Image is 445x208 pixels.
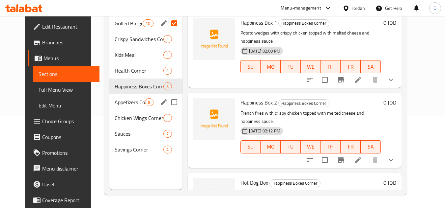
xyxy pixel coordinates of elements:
span: [DATE] 02:08 PM [246,48,283,54]
button: edit [159,97,169,107]
span: TU [283,62,298,72]
svg: Show Choices [387,156,395,164]
span: Edit Menu [39,102,94,109]
a: Choice Groups [28,113,99,129]
span: Happiness Boxes Corner [115,82,164,90]
span: 3 [164,83,171,90]
button: show more [383,152,399,168]
span: 7 [164,131,171,137]
span: Chicken Wings Corner [115,114,164,122]
span: Crispy Sandwiches Corner [115,35,164,43]
div: Health Corner1 [109,63,182,79]
a: Sections [33,66,99,82]
span: Menus [43,54,94,62]
span: Savings Corner [115,146,164,153]
span: Health Corner [115,67,164,75]
span: MO [263,62,278,72]
div: Kids Meal1 [109,47,182,63]
div: Savings Corner4 [109,142,182,157]
button: Branch-specific-item [333,152,349,168]
span: FR [343,62,358,72]
button: show more [383,72,399,88]
div: items [163,146,172,153]
button: SA [361,60,381,73]
button: WE [301,140,321,153]
span: Happiness Boxes Corner [270,179,320,187]
button: SU [240,140,261,153]
span: FR [343,142,358,151]
button: TU [281,60,301,73]
button: delete [367,72,383,88]
button: FR [341,60,361,73]
span: Promotions [42,149,94,157]
div: items [163,51,172,59]
button: TH [321,140,341,153]
a: Menus [28,50,99,66]
span: Hot Dog Box [240,178,268,188]
span: TH [323,62,338,72]
span: Full Menu View [39,86,94,94]
span: 1 [164,115,171,121]
button: TU [281,140,301,153]
span: SU [243,62,258,72]
span: MO [263,142,278,151]
a: Coupons [28,129,99,145]
div: Jordan [352,5,365,12]
nav: Menu sections [109,13,182,160]
h6: 0 JOD [383,178,396,187]
button: MO [261,140,281,153]
h6: 0 JOD [383,98,396,107]
div: Happiness Boxes Corner [278,19,329,27]
a: Coverage Report [28,192,99,208]
span: 10 [143,20,153,27]
div: items [163,130,172,138]
span: Select to update [318,73,332,87]
span: Happiness Boxes Corner [279,100,329,107]
span: 4 [164,36,171,42]
span: 8 [145,99,153,105]
button: edit [159,18,169,28]
div: items [163,82,172,90]
a: Upsell [28,176,99,192]
div: Happiness Boxes Corner [269,179,320,187]
div: Grilled Burger Corner10edit [109,15,182,31]
span: TH [323,142,338,151]
button: Branch-specific-item [333,72,349,88]
a: Edit menu item [354,156,362,164]
div: Sauces7 [109,126,182,142]
a: Edit Restaurant [28,19,99,35]
span: Happiness Box 1 [240,18,277,28]
span: Edit Restaurant [42,23,94,31]
div: Appetizers Corner8edit [109,94,182,110]
div: Menu-management [281,4,321,12]
span: TU [283,142,298,151]
span: Sauces [115,130,164,138]
img: Happiness Box 1 [193,18,235,60]
svg: Show Choices [387,76,395,84]
span: Select to update [318,153,332,167]
div: Happiness Boxes Corner [278,99,329,107]
span: Branches [42,38,94,46]
span: SA [363,62,378,72]
button: sort-choices [302,72,318,88]
button: FR [341,140,361,153]
button: TH [321,60,341,73]
span: Happiness Boxes Corner [279,19,329,27]
a: Edit Menu [33,98,99,113]
button: SA [361,140,381,153]
span: Kids Meal [115,51,164,59]
button: delete [367,152,383,168]
button: SU [240,60,261,73]
span: 4 [164,147,171,153]
img: Happiness Box 2 [193,98,235,140]
span: 1 [164,52,171,58]
p: French fries and hot dog bites Topped with melted cheese and pickles. [240,189,381,197]
span: SU [243,142,258,151]
button: sort-choices [302,152,318,168]
div: Grilled Burger Corner [115,19,143,27]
